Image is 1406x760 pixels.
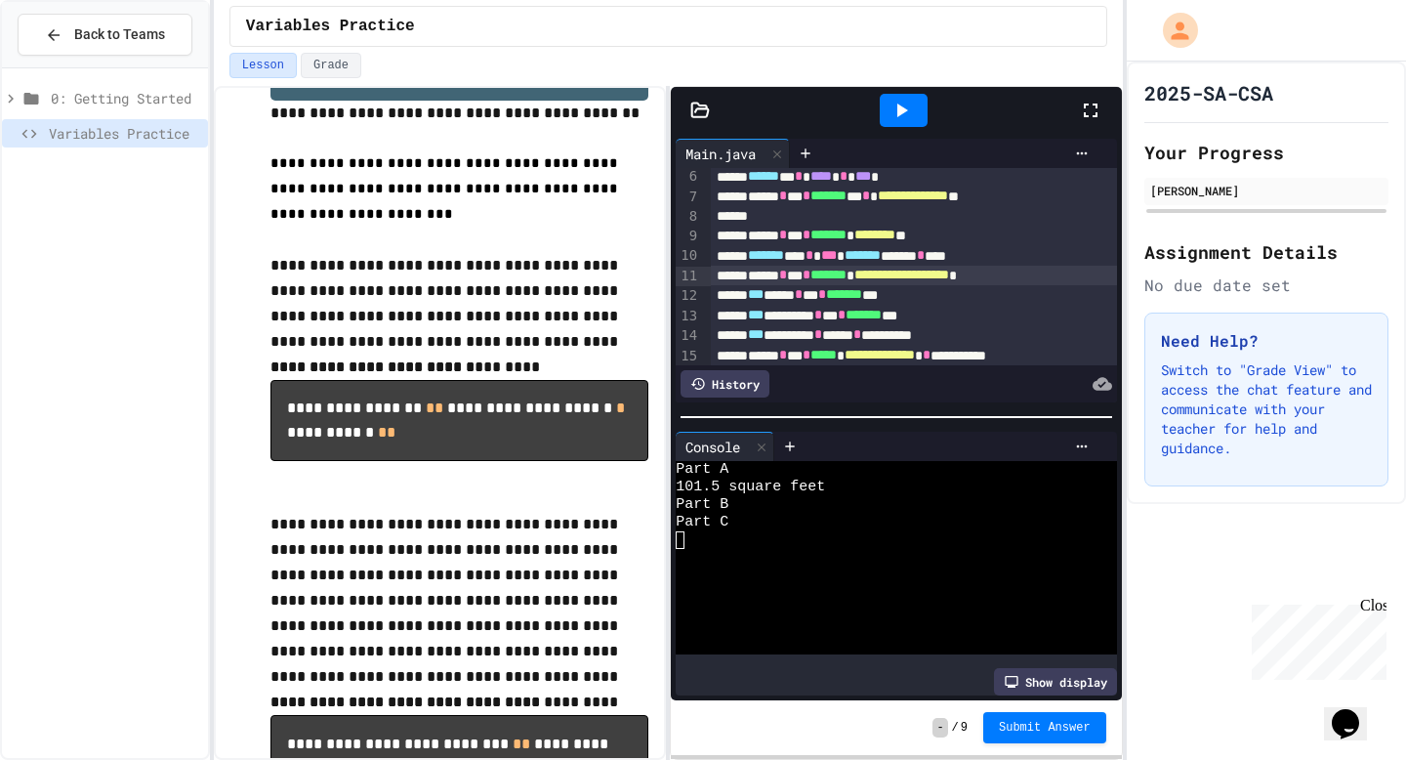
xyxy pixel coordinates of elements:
div: My Account [1142,8,1203,53]
div: Console [676,437,750,457]
button: Submit Answer [983,712,1106,743]
h1: 2025-SA-CSA [1144,79,1273,106]
span: Part A [676,461,728,479]
iframe: chat widget [1244,597,1386,680]
span: 0: Getting Started [51,88,200,108]
div: 7 [676,188,700,207]
button: Back to Teams [18,14,192,56]
div: History [681,370,769,398]
div: 11 [676,267,700,286]
div: Show display [994,668,1117,696]
div: 13 [676,307,700,326]
button: Grade [301,53,361,78]
button: Lesson [229,53,297,78]
div: Main.java [676,139,790,168]
div: Chat with us now!Close [8,8,135,124]
span: / [952,720,959,736]
span: Part C [676,514,728,531]
div: 15 [676,347,700,386]
div: 9 [676,227,700,246]
h2: Assignment Details [1144,238,1388,266]
h2: Your Progress [1144,139,1388,166]
div: 6 [676,167,700,187]
span: - [932,718,947,738]
div: 10 [676,246,700,266]
span: Back to Teams [74,24,165,45]
span: Part B [676,496,728,514]
iframe: chat widget [1324,682,1386,740]
p: Switch to "Grade View" to access the chat feature and communicate with your teacher for help and ... [1161,360,1372,458]
span: Variables Practice [246,15,415,38]
div: Console [676,432,774,461]
span: Variables Practice [49,123,200,144]
span: 9 [961,720,968,736]
div: [PERSON_NAME] [1150,182,1383,199]
span: 101.5 square feet [676,479,825,496]
div: 12 [676,286,700,306]
div: 14 [676,326,700,346]
div: No due date set [1144,274,1388,297]
div: Main.java [676,144,765,164]
h3: Need Help? [1161,329,1372,353]
div: 8 [676,207,700,227]
span: Submit Answer [999,720,1091,736]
